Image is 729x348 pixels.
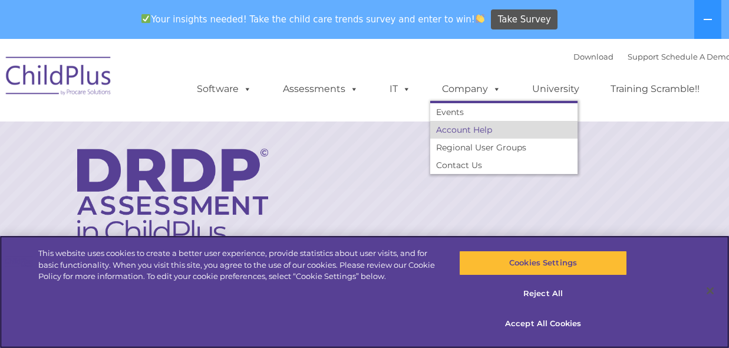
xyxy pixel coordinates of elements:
[430,103,578,121] a: Events
[491,9,558,30] a: Take Survey
[38,248,437,283] div: This website uses cookies to create a better user experience, provide statistics about user visit...
[163,126,213,135] span: Phone number
[430,121,578,139] a: Account Help
[141,14,150,23] img: ✅
[599,77,711,101] a: Training Scramble!!
[459,251,627,275] button: Cookies Settings
[476,14,484,23] img: 👏
[573,52,613,61] a: Download
[430,156,578,174] a: Contact Us
[185,77,263,101] a: Software
[163,78,199,87] span: Last name
[697,278,723,304] button: Close
[137,8,490,31] span: Your insights needed! Take the child care trends survey and enter to win!
[77,149,268,242] img: DRDP Assessment in ChildPlus
[459,311,627,336] button: Accept All Cookies
[430,77,513,101] a: Company
[459,281,627,306] button: Reject All
[271,77,370,101] a: Assessments
[378,77,423,101] a: IT
[520,77,591,101] a: University
[498,9,551,30] span: Take Survey
[430,139,578,156] a: Regional User Groups
[628,52,659,61] a: Support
